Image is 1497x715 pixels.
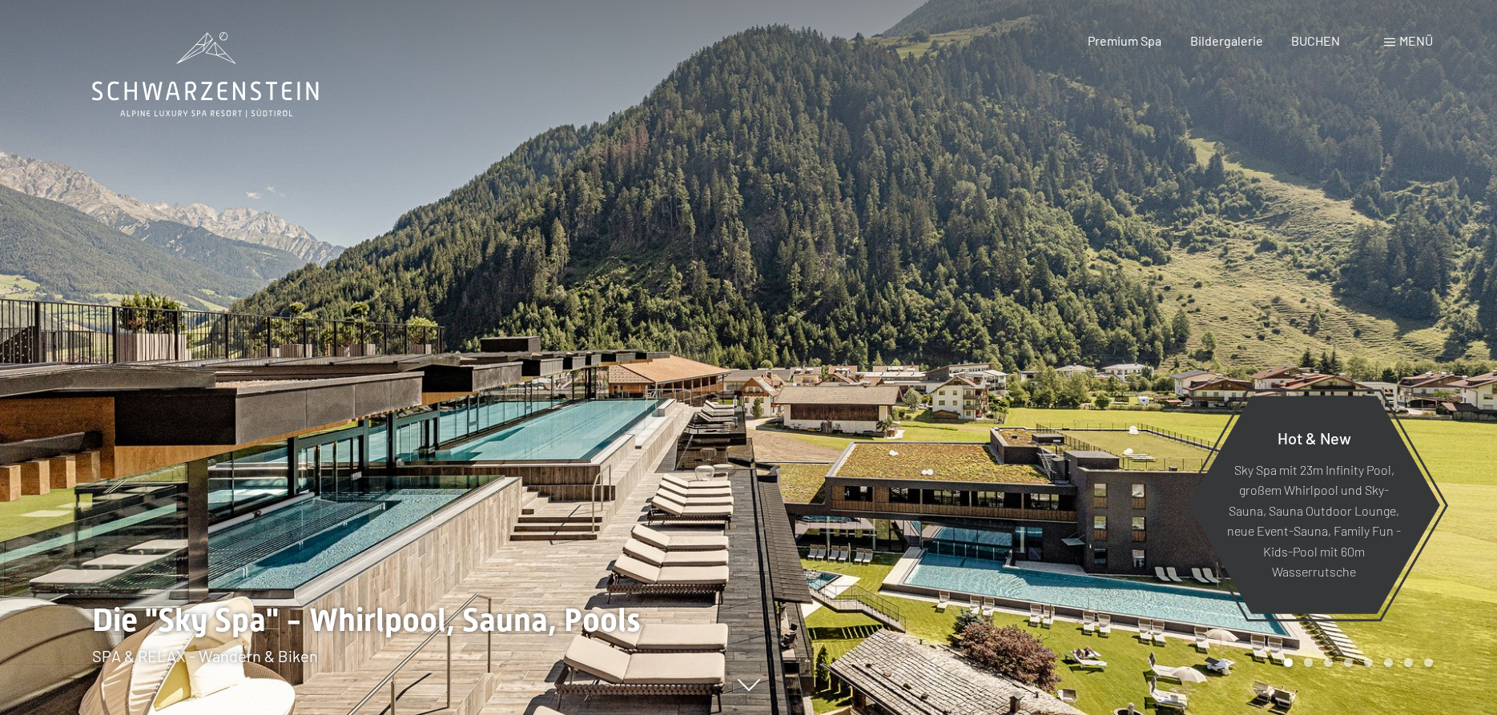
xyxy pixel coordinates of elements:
p: Sky Spa mit 23m Infinity Pool, großem Whirlpool und Sky-Sauna, Sauna Outdoor Lounge, neue Event-S... [1227,459,1401,582]
a: Bildergalerie [1190,33,1263,48]
span: Hot & New [1278,428,1351,447]
a: BUCHEN [1291,33,1340,48]
div: Carousel Page 5 [1364,658,1373,667]
div: Carousel Page 8 [1424,658,1433,667]
a: Hot & New Sky Spa mit 23m Infinity Pool, großem Whirlpool und Sky-Sauna, Sauna Outdoor Lounge, ne... [1187,395,1441,615]
div: Carousel Page 2 [1304,658,1313,667]
div: Carousel Page 6 [1384,658,1393,667]
div: Carousel Page 4 [1344,658,1353,667]
span: Menü [1399,33,1433,48]
a: Premium Spa [1088,33,1161,48]
div: Carousel Page 3 [1324,658,1333,667]
div: Carousel Page 7 [1404,658,1413,667]
div: Carousel Pagination [1278,658,1433,667]
div: Carousel Page 1 (Current Slide) [1284,658,1293,667]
